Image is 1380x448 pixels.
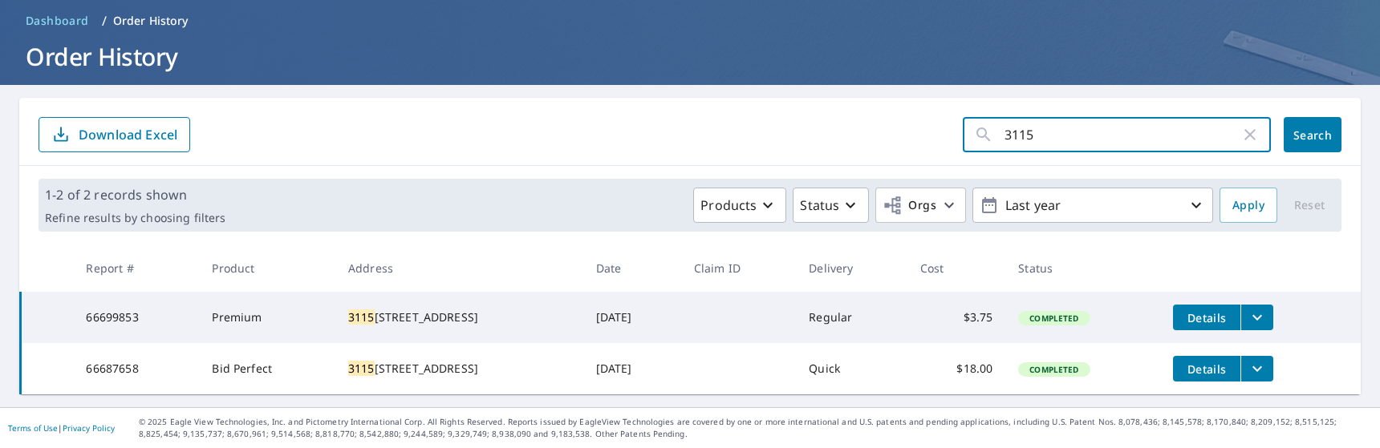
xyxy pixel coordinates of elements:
span: Dashboard [26,13,89,29]
p: Products [700,196,757,215]
th: Product [199,244,335,292]
button: Last year [972,188,1213,223]
span: Details [1183,310,1231,325]
li: / [102,11,107,30]
button: filesDropdownBtn-66699853 [1240,305,1273,330]
span: Completed [1020,313,1088,324]
p: 1-2 of 2 records shown [45,185,225,204]
mark: 3115 [348,361,375,376]
th: Address [335,244,583,292]
td: Premium [199,292,335,343]
h1: Order History [19,40,1361,73]
span: Orgs [883,196,936,216]
th: Claim ID [681,244,796,292]
a: Privacy Policy [63,422,115,434]
button: Apply [1220,188,1277,223]
span: Completed [1020,364,1088,375]
input: Address, Report #, Claim ID, etc. [1005,112,1240,157]
span: Apply [1232,196,1264,216]
button: Orgs [875,188,966,223]
p: Last year [999,192,1187,220]
p: © 2025 Eagle View Technologies, Inc. and Pictometry International Corp. All Rights Reserved. Repo... [139,416,1372,440]
td: Regular [796,292,907,343]
div: [STREET_ADDRESS] [348,361,570,377]
button: Search [1284,117,1341,152]
div: [STREET_ADDRESS] [348,309,570,325]
button: Status [793,188,869,223]
span: Search [1297,127,1329,143]
p: Refine results by choosing filters [45,211,225,225]
th: Report # [73,244,199,292]
button: detailsBtn-66699853 [1173,305,1240,330]
td: [DATE] [583,292,681,343]
a: Dashboard [19,8,95,34]
td: $18.00 [907,343,1005,394]
td: [DATE] [583,343,681,394]
td: $3.75 [907,292,1005,343]
mark: 3115 [348,309,375,325]
span: Details [1183,361,1231,377]
td: Quick [796,343,907,394]
button: filesDropdownBtn-66687658 [1240,356,1273,381]
td: Bid Perfect [199,343,335,394]
a: Terms of Use [8,422,58,434]
button: Download Excel [39,117,190,152]
th: Delivery [796,244,907,292]
button: detailsBtn-66687658 [1173,356,1240,381]
th: Date [583,244,681,292]
td: 66699853 [73,292,199,343]
td: 66687658 [73,343,199,394]
p: | [8,423,115,433]
nav: breadcrumb [19,8,1361,34]
p: Status [800,196,839,215]
th: Cost [907,244,1005,292]
button: Products [693,188,786,223]
p: Order History [113,13,189,29]
th: Status [1005,244,1160,292]
p: Download Excel [79,126,177,143]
